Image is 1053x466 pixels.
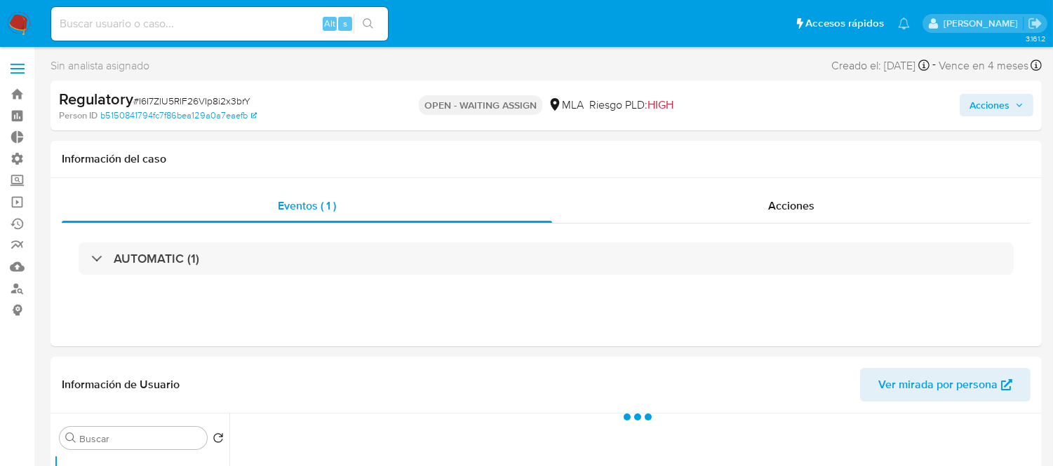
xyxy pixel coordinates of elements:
[62,152,1031,166] h1: Información del caso
[648,97,673,113] span: HIGH
[65,432,76,444] button: Buscar
[59,109,98,122] b: Person ID
[79,242,1014,275] div: AUTOMATIC (1)
[960,94,1033,116] button: Acciones
[419,95,542,115] p: OPEN - WAITING ASSIGN
[213,432,224,448] button: Volver al orden por defecto
[898,18,910,29] a: Notificaciones
[133,94,250,108] span: # I6I7ZlU5RlF26VIp8i2x3brY
[354,14,382,34] button: search-icon
[548,97,584,113] div: MLA
[100,109,257,122] a: b5150841794fc7f86bea129a0a7eaefb
[51,58,149,74] span: Sin analista asignado
[768,198,814,214] span: Acciones
[805,16,884,31] span: Accesos rápidos
[278,198,336,214] span: Eventos ( 1 )
[59,88,133,110] b: Regulatory
[939,58,1028,74] span: Vence en 4 meses
[589,97,673,113] span: Riesgo PLD:
[878,368,998,402] span: Ver mirada por persona
[932,56,936,75] span: -
[970,94,1010,116] span: Acciones
[944,17,1023,30] p: zoe.breuer@mercadolibre.com
[1028,16,1042,31] a: Salir
[51,15,388,33] input: Buscar usuario o caso...
[860,368,1031,402] button: Ver mirada por persona
[79,432,201,445] input: Buscar
[831,56,930,75] div: Creado el: [DATE]
[324,17,335,30] span: Alt
[62,378,180,392] h1: Información de Usuario
[114,251,199,266] h3: AUTOMATIC (1)
[343,17,347,30] span: s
